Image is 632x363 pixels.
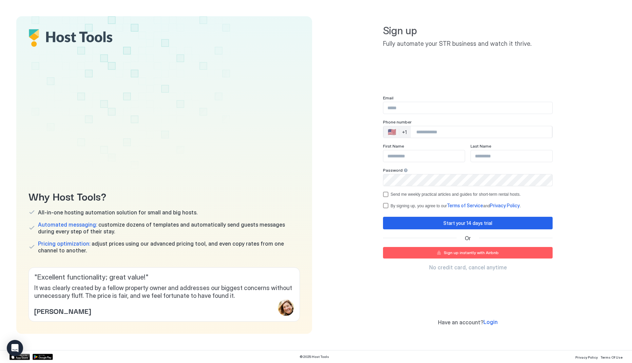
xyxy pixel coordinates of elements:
span: Pricing optimization: [38,240,90,247]
a: Terms Of Use [600,353,623,360]
div: optOut [383,192,553,197]
div: Send me weekly practical articles and guides for short-term rental hosts. [390,192,521,197]
div: Start your 14 days trial [443,219,492,227]
div: Open Intercom Messenger [7,340,23,356]
span: customize dozens of templates and automatically send guests messages during every step of their s... [38,221,300,235]
div: Countries button [384,126,411,138]
button: Sign up instantly with Airbnb [383,247,553,259]
a: Login [483,319,498,326]
span: First Name [383,144,404,149]
span: Automated messaging: [38,221,97,228]
div: termsPrivacy [383,203,553,209]
input: Input Field [383,102,552,114]
span: Terms Of Use [600,355,623,359]
span: No credit card, cancel anytime [429,264,507,271]
div: Sign up instantly with Airbnb [444,250,499,256]
input: Phone Number input [411,126,552,138]
a: Google Play Store [33,354,53,360]
a: Terms of Service [447,203,483,208]
span: [PERSON_NAME] [34,306,91,316]
a: Privacy Policy [490,203,520,208]
div: profile [278,300,294,316]
span: © 2025 Host Tools [300,355,329,359]
div: 🇺🇸 [388,128,396,136]
div: +1 [402,129,407,135]
span: Last Name [471,144,491,149]
span: Sign up [383,24,553,37]
span: Phone number [383,119,411,125]
span: Have an account? [438,319,483,326]
span: Password [383,168,403,173]
input: Input Field [383,150,465,162]
span: Or [465,235,471,242]
span: Why Host Tools? [28,188,300,204]
a: App Store [9,354,30,360]
span: Fully automate your STR business and watch it thrive. [383,40,553,48]
div: By signing up, you agree to our and . [390,203,521,209]
span: It was clearly created by a fellow property owner and addresses our biggest concerns without unne... [34,284,294,300]
span: Login [483,319,498,325]
input: Input Field [471,150,552,162]
span: Email [383,95,394,100]
a: Privacy Policy [575,353,598,360]
span: All-in-one hosting automation solution for small and big hosts. [38,209,197,216]
input: Input Field [383,174,552,186]
span: " Excellent functionality; great value! " [34,273,294,282]
span: adjust prices using our advanced pricing tool, and even copy rates from one channel to another. [38,240,300,254]
span: Privacy Policy [575,355,598,359]
button: Start your 14 days trial [383,217,553,229]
